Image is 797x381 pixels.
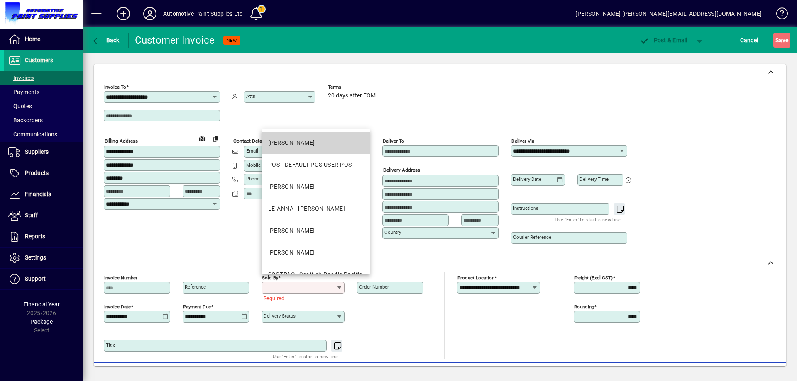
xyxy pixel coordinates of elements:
mat-label: Email [246,148,258,154]
div: SCOTPAC - Scottish Pacific Pacific [268,270,362,279]
span: Package [30,318,53,325]
div: [PERSON_NAME] [268,248,315,257]
span: ost & Email [639,37,687,44]
button: Cancel [738,33,760,48]
a: Knowledge Base [770,2,787,29]
span: Backorders [8,117,43,124]
a: Home [4,29,83,50]
mat-label: Attn [246,93,255,99]
mat-label: Instructions [513,205,538,211]
mat-label: Rounding [574,304,594,310]
a: Support [4,269,83,289]
mat-label: Title [106,342,115,348]
span: Financial Year [24,301,60,308]
mat-label: Delivery date [513,176,541,182]
mat-option: POS - DEFAULT POS USER POS [262,154,370,176]
a: Payments [4,85,83,99]
span: Settings [25,254,46,261]
span: Terms [328,85,378,90]
mat-label: Product location [457,275,494,281]
span: Quotes [8,103,32,109]
a: Communications [4,127,83,141]
span: Support [25,275,46,282]
mat-label: Freight (excl GST) [574,275,613,281]
mat-label: Delivery time [579,176,609,182]
mat-option: KIM - Kim Hinton [262,176,370,198]
mat-label: Invoice number [104,275,137,281]
a: Staff [4,205,83,226]
a: Backorders [4,113,83,127]
mat-label: Courier Reference [513,234,551,240]
div: [PERSON_NAME] [PERSON_NAME][EMAIL_ADDRESS][DOMAIN_NAME] [575,7,762,20]
a: Suppliers [4,142,83,163]
mat-label: Deliver To [383,138,404,144]
mat-label: Mobile [246,162,261,168]
span: Suppliers [25,148,49,155]
span: Customers [25,57,53,63]
mat-hint: Use 'Enter' to start a new line [555,215,621,224]
div: POS - DEFAULT POS USER POS [268,160,352,169]
span: P [654,37,658,44]
button: Add [110,6,137,21]
a: Invoices [4,71,83,85]
div: LEIANNA - [PERSON_NAME] [268,204,345,213]
a: Financials [4,184,83,205]
span: Payments [8,89,39,95]
span: Communications [8,131,57,138]
div: [PERSON_NAME] [268,182,315,191]
mat-label: Payment due [183,304,211,310]
span: S [775,37,779,44]
mat-label: Phone [246,176,259,182]
span: 20 days after EOM [328,92,376,99]
div: [PERSON_NAME] [268,138,315,147]
span: Reports [25,233,45,240]
a: Settings [4,248,83,268]
button: Profile [137,6,163,21]
mat-option: MAUREEN - Maureen Hinton [262,220,370,242]
span: Home [25,36,40,42]
mat-option: LEIANNA - Leianna Lemalu [262,198,370,220]
span: Back [92,37,120,44]
button: Copy to Delivery address [209,132,222,145]
button: Save [773,33,790,48]
a: View on map [196,131,209,145]
span: ave [775,34,788,47]
mat-label: Reference [185,284,206,290]
mat-label: Invoice To [104,84,126,90]
div: Automotive Paint Supplies Ltd [163,7,243,20]
mat-label: Delivery status [264,313,296,319]
div: Customer Invoice [135,34,215,47]
span: NEW [227,38,237,43]
mat-label: Order number [359,284,389,290]
a: Reports [4,226,83,247]
a: Products [4,163,83,184]
span: Products [25,170,49,176]
span: Invoices [8,75,34,81]
mat-option: MIKAYLA - Mikayla Hinton [262,242,370,264]
button: Post & Email [635,33,692,48]
mat-label: Deliver via [511,138,534,144]
mat-option: SCOTPAC - Scottish Pacific Pacific [262,264,370,286]
mat-label: Invoice date [104,304,131,310]
mat-error: Required [264,294,338,302]
div: [PERSON_NAME] [268,226,315,235]
mat-label: Sold by [262,275,278,281]
a: Quotes [4,99,83,113]
span: Cancel [740,34,758,47]
button: Back [90,33,122,48]
mat-label: Country [384,229,401,235]
mat-hint: Use 'Enter' to start a new line [273,352,338,361]
span: Staff [25,212,38,218]
mat-option: DAVID - Dave Hinton [262,132,370,154]
app-page-header-button: Back [83,33,129,48]
span: Financials [25,191,51,197]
